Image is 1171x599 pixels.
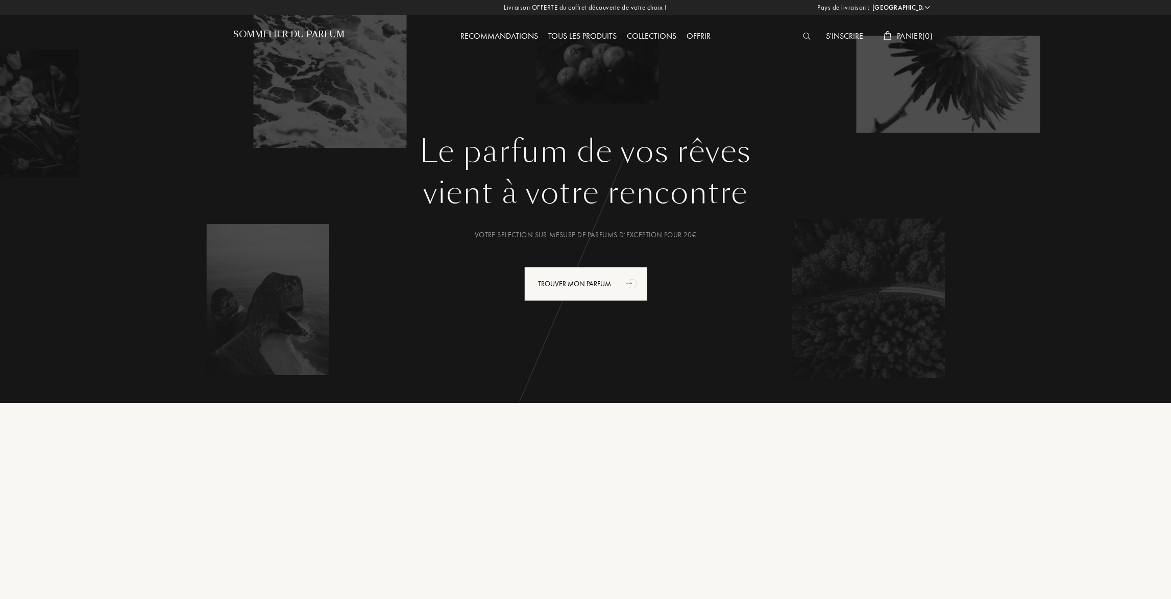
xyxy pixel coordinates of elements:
a: Trouver mon parfumanimation [517,267,655,301]
a: Sommelier du Parfum [233,30,345,43]
a: Tous les produits [543,31,622,41]
span: Panier ( 0 ) [897,31,933,41]
div: Trouver mon parfum [524,267,647,301]
img: search_icn_white.svg [803,33,811,40]
div: animation [622,273,643,293]
a: Recommandations [455,31,543,41]
div: vient à votre rencontre [241,170,930,216]
div: Offrir [681,30,716,43]
div: S'inscrire [821,30,868,43]
a: Offrir [681,31,716,41]
a: Collections [622,31,681,41]
h1: Sommelier du Parfum [233,30,345,39]
img: cart_white.svg [884,31,892,40]
span: Pays de livraison : [817,3,870,13]
div: Tous les produits [543,30,622,43]
h1: Le parfum de vos rêves [241,133,930,170]
div: Collections [622,30,681,43]
div: Votre selection sur-mesure de parfums d’exception pour 20€ [241,230,930,240]
div: Recommandations [455,30,543,43]
a: S'inscrire [821,31,868,41]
